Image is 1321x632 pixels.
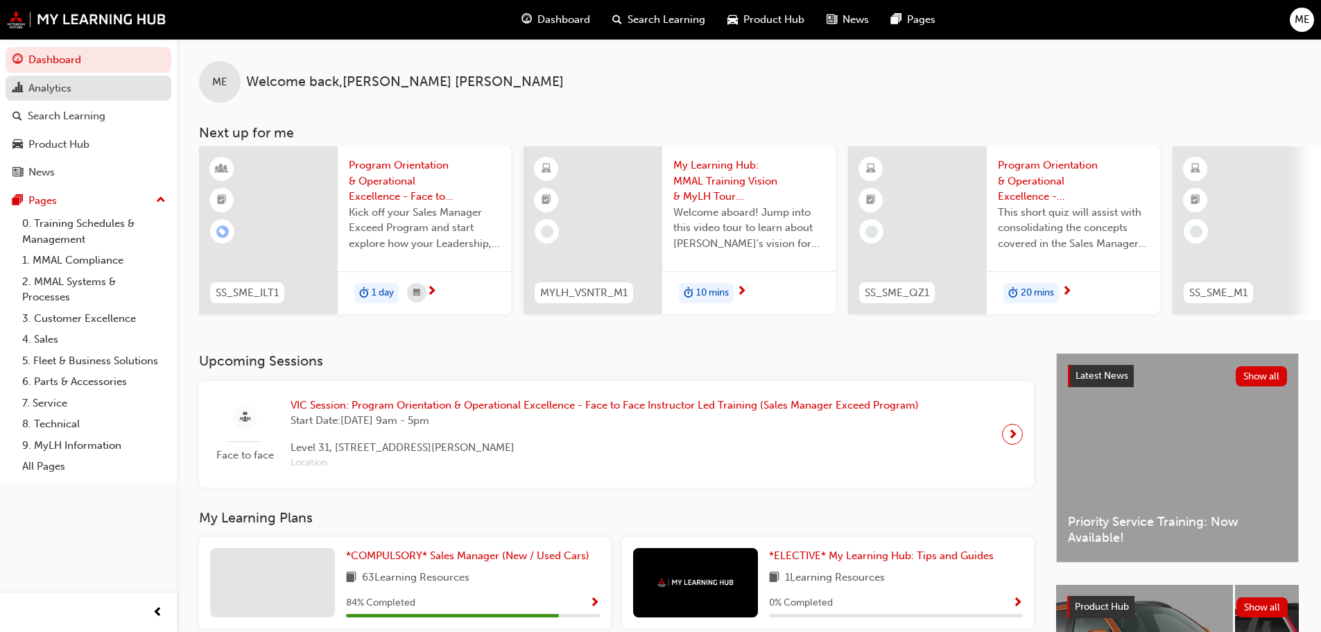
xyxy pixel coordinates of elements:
span: duration-icon [359,284,369,302]
span: SS_SME_QZ1 [865,285,929,301]
span: News [843,12,869,28]
span: learningRecordVerb_NONE-icon [541,225,553,238]
span: news-icon [827,11,837,28]
a: 1. MMAL Compliance [17,250,171,271]
span: Product Hub [743,12,804,28]
span: learningResourceType_ELEARNING-icon [1191,160,1200,178]
a: Analytics [6,76,171,101]
span: VIC Session: Program Orientation & Operational Excellence - Face to Face Instructor Led Training ... [291,398,919,413]
span: *ELECTIVE* My Learning Hub: Tips and Guides [769,549,994,562]
span: Program Orientation & Operational Excellence - Assessment Quiz (Sales Manager Exceed Program) [998,157,1149,205]
span: ME [212,74,227,90]
span: learningRecordVerb_NONE-icon [865,225,878,238]
span: 0 % Completed [769,595,833,611]
button: Show Progress [589,595,600,612]
span: next-icon [1008,425,1018,444]
span: learningResourceType_ELEARNING-icon [542,160,551,178]
a: *ELECTIVE* My Learning Hub: Tips and Guides [769,548,999,564]
span: Program Orientation & Operational Excellence - Face to Face Instructor Led Training (Sales Manage... [349,157,500,205]
span: SS_SME_M1 [1189,285,1247,301]
span: next-icon [736,286,747,298]
span: 1 day [372,285,394,301]
span: ME [1295,12,1310,28]
div: Pages [28,193,57,209]
span: Welcome aboard! Jump into this video tour to learn about [PERSON_NAME]'s vision for your learning... [673,205,824,252]
span: booktick-icon [217,191,227,210]
span: guage-icon [12,54,23,67]
a: Product HubShow all [1067,596,1288,618]
span: MYLH_VSNTR_M1 [540,285,628,301]
span: learningResourceType_INSTRUCTOR_LED-icon [217,160,227,178]
span: next-icon [426,286,437,298]
span: news-icon [12,166,23,179]
span: car-icon [12,139,23,151]
button: Pages [6,188,171,214]
span: Location [291,455,919,471]
span: learningRecordVerb_ENROLL-icon [216,225,229,238]
span: pages-icon [891,11,901,28]
span: booktick-icon [542,191,551,210]
span: Search Learning [628,12,705,28]
span: learningRecordVerb_NONE-icon [1190,225,1202,238]
h3: My Learning Plans [199,510,1034,526]
a: 5. Fleet & Business Solutions [17,350,171,372]
span: up-icon [156,191,166,210]
span: booktick-icon [866,191,876,210]
span: Show Progress [1012,597,1023,610]
a: SS_SME_ILT1Program Orientation & Operational Excellence - Face to Face Instructor Led Training (S... [199,146,511,314]
span: Show Progress [589,597,600,610]
span: This short quiz will assist with consolidating the concepts covered in the Sales Manager Exceed '... [998,205,1149,252]
span: duration-icon [1008,284,1018,302]
button: Show all [1236,597,1288,617]
a: *COMPULSORY* Sales Manager (New / Used Cars) [346,548,595,564]
a: Product Hub [6,132,171,157]
a: 0. Training Schedules & Management [17,213,171,250]
span: Product Hub [1075,601,1129,613]
span: book-icon [769,570,779,587]
span: Face to face [210,447,279,463]
span: Dashboard [537,12,590,28]
span: 10 mins [696,285,729,301]
a: 8. Technical [17,413,171,435]
button: Show all [1236,366,1288,386]
button: ME [1290,8,1314,32]
a: 6. Parts & Accessories [17,371,171,393]
span: sessionType_FACE_TO_FACE-icon [240,409,250,427]
span: SS_SME_ILT1 [216,285,279,301]
span: search-icon [12,110,22,123]
a: MYLH_VSNTR_M1My Learning Hub: MMAL Training Vision & MyLH Tour (Elective)Welcome aboard! Jump int... [524,146,836,314]
span: Kick off your Sales Manager Exceed Program and start explore how your Leadership, Sales Operation... [349,205,500,252]
span: prev-icon [153,604,163,622]
span: Priority Service Training: Now Available! [1068,514,1287,545]
span: 84 % Completed [346,595,415,611]
span: 20 mins [1021,285,1054,301]
a: Search Learning [6,103,171,129]
span: duration-icon [684,284,693,302]
a: guage-iconDashboard [510,6,601,34]
a: Latest NewsShow all [1068,365,1287,387]
span: calendar-icon [413,284,420,302]
a: 2. MMAL Systems & Processes [17,271,171,308]
button: DashboardAnalyticsSearch LearningProduct HubNews [6,44,171,188]
a: All Pages [17,456,171,477]
div: Analytics [28,80,71,96]
span: 1 Learning Resources [785,570,885,587]
div: Product Hub [28,137,89,153]
span: next-icon [1062,286,1072,298]
a: news-iconNews [815,6,880,34]
span: pages-icon [12,195,23,207]
span: car-icon [727,11,738,28]
span: *COMPULSORY* Sales Manager (New / Used Cars) [346,549,589,562]
img: mmal [657,578,734,587]
img: mmal [7,10,166,28]
h3: Upcoming Sessions [199,353,1034,369]
span: chart-icon [12,83,23,95]
a: Face to faceVIC Session: Program Orientation & Operational Excellence - Face to Face Instructor L... [210,392,1023,477]
h3: Next up for me [177,125,1321,141]
div: Search Learning [28,108,105,124]
a: pages-iconPages [880,6,947,34]
div: News [28,164,55,180]
span: Latest News [1076,370,1128,382]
